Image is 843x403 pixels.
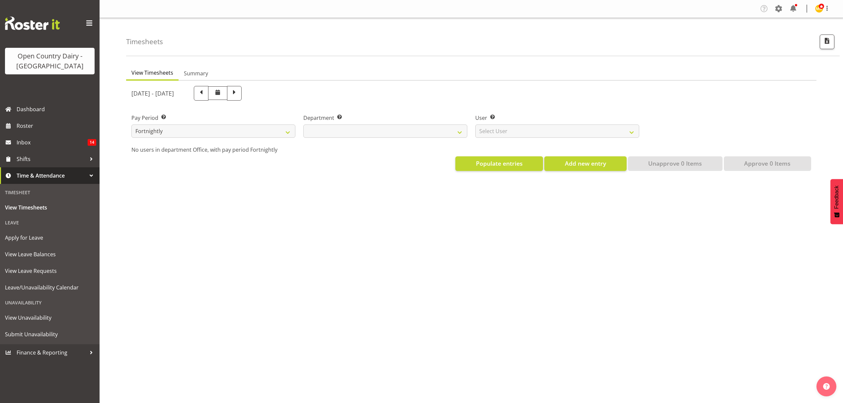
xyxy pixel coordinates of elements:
span: Summary [184,69,208,77]
span: View Unavailability [5,313,95,323]
button: Approve 0 Items [724,156,811,171]
a: View Leave Requests [2,263,98,279]
button: Add new entry [544,156,626,171]
span: View Timesheets [131,69,173,77]
span: Approve 0 Items [744,159,791,168]
span: Add new entry [565,159,606,168]
h5: [DATE] - [DATE] [131,90,174,97]
a: Apply for Leave [2,229,98,246]
span: View Leave Requests [5,266,95,276]
img: Rosterit website logo [5,17,60,30]
img: milk-reception-awarua7542.jpg [815,5,823,13]
label: User [475,114,639,122]
a: Submit Unavailability [2,326,98,343]
button: Unapprove 0 Items [628,156,723,171]
span: Inbox [17,137,88,147]
span: View Leave Balances [5,249,95,259]
a: View Unavailability [2,309,98,326]
p: No users in department Office, with pay period Fortnightly [131,146,811,154]
button: Populate entries [455,156,543,171]
span: Leave/Unavailability Calendar [5,282,95,292]
button: Feedback - Show survey [830,179,843,224]
span: Submit Unavailability [5,329,95,339]
div: Unavailability [2,296,98,309]
span: Populate entries [476,159,523,168]
a: Leave/Unavailability Calendar [2,279,98,296]
span: Shifts [17,154,86,164]
div: Open Country Dairy - [GEOGRAPHIC_DATA] [12,51,88,71]
span: Feedback [834,186,840,209]
button: Export CSV [820,35,834,49]
a: View Leave Balances [2,246,98,263]
span: Roster [17,121,96,131]
span: Finance & Reporting [17,348,86,358]
img: help-xxl-2.png [823,383,830,390]
span: Dashboard [17,104,96,114]
span: View Timesheets [5,202,95,212]
a: View Timesheets [2,199,98,216]
label: Department [303,114,467,122]
h4: Timesheets [126,38,163,45]
label: Pay Period [131,114,295,122]
span: 14 [88,139,96,146]
span: Time & Attendance [17,171,86,181]
div: Timesheet [2,186,98,199]
span: Unapprove 0 Items [648,159,702,168]
span: Apply for Leave [5,233,95,243]
div: Leave [2,216,98,229]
